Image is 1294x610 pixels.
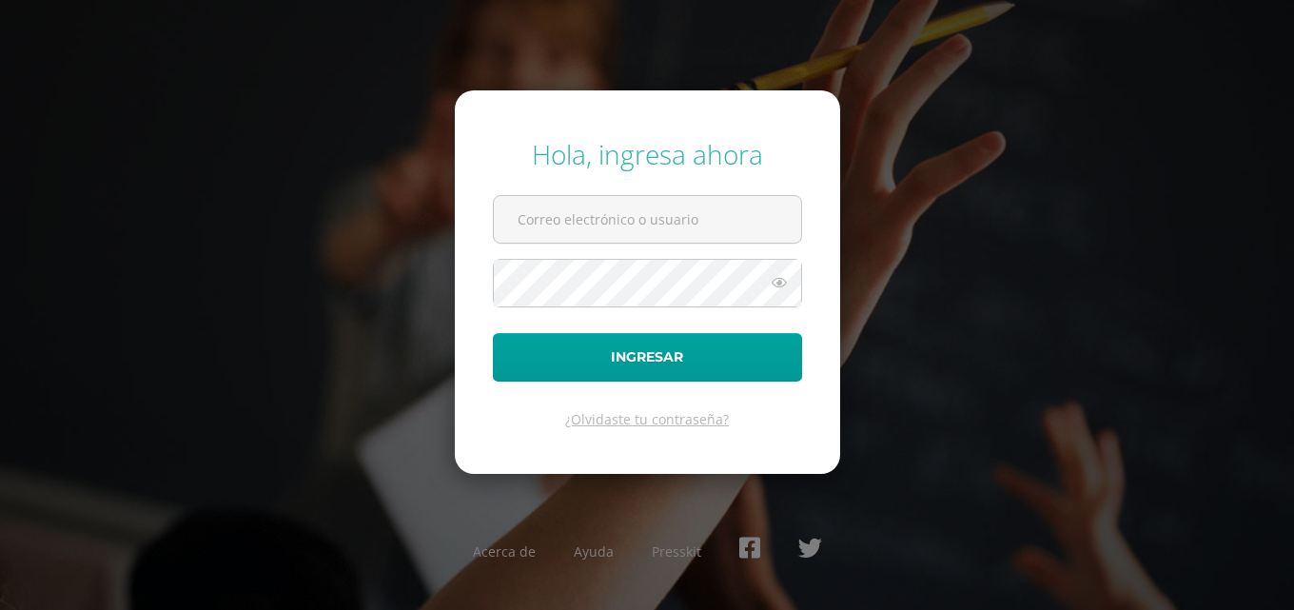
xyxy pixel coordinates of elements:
[494,196,801,243] input: Correo electrónico o usuario
[565,410,729,428] a: ¿Olvidaste tu contraseña?
[652,542,701,561] a: Presskit
[574,542,614,561] a: Ayuda
[493,136,802,172] div: Hola, ingresa ahora
[473,542,536,561] a: Acerca de
[493,333,802,382] button: Ingresar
